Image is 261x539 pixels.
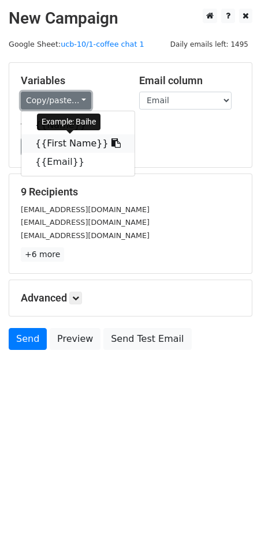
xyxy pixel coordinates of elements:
small: [EMAIL_ADDRESS][DOMAIN_NAME] [21,218,150,227]
h5: Variables [21,74,122,87]
a: Copy/paste... [21,92,91,110]
h5: Advanced [21,292,240,304]
iframe: Chat Widget [203,484,261,539]
a: Send [9,328,47,350]
small: Google Sheet: [9,40,144,48]
a: {{Email}} [21,153,135,171]
small: [EMAIL_ADDRESS][DOMAIN_NAME] [21,205,150,214]
a: Preview [50,328,100,350]
h5: Email column [139,74,240,87]
a: Daily emails left: 1495 [166,40,252,48]
h5: 9 Recipients [21,186,240,198]
small: [EMAIL_ADDRESS][DOMAIN_NAME] [21,231,150,240]
a: ucb-10/1-coffee chat 1 [61,40,144,48]
a: {{First Name}} [21,134,135,153]
a: {{Name}} [21,116,135,134]
span: Daily emails left: 1495 [166,38,252,51]
a: Send Test Email [103,328,191,350]
a: +6 more [21,247,64,262]
div: Example: Baihe [37,114,100,130]
h2: New Campaign [9,9,252,28]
